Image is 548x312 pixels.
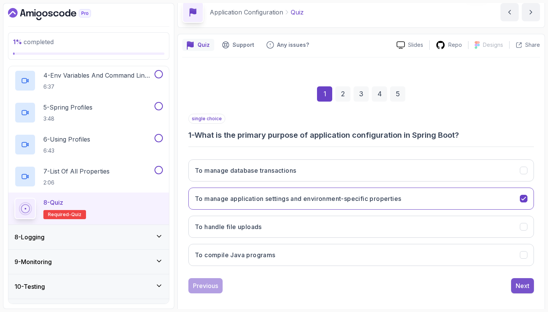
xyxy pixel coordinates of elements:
div: 2 [335,86,350,102]
button: previous content [500,3,519,21]
button: 7-List Of All Properties2:06 [14,166,163,187]
a: Dashboard [8,8,108,20]
button: 5-Spring Profiles3:48 [14,102,163,123]
button: 8-QuizRequired-quiz [14,198,163,219]
h3: 9 - Monitoring [14,257,52,266]
button: 8-Logging [8,225,169,249]
h3: To manage database transactions [195,166,296,175]
a: Slides [390,41,429,49]
button: Support button [217,39,259,51]
button: Previous [188,278,223,293]
button: Feedback button [262,39,314,51]
div: 1 [317,86,332,102]
div: 5 [390,86,405,102]
p: 6:37 [43,83,153,91]
p: Application Configuration [210,8,283,17]
button: To handle file uploads [188,216,534,238]
button: Share [509,41,540,49]
span: 1 % [13,38,22,46]
button: To compile Java programs [188,244,534,266]
p: Share [525,41,540,49]
button: 9-Monitoring [8,250,169,274]
div: Previous [193,281,218,290]
p: Quiz [198,41,210,49]
h3: 1 - What is the primary purpose of application configuration in Spring Boot? [188,130,534,140]
div: Next [516,281,529,290]
p: 5 - Spring Profiles [43,103,92,112]
div: 3 [354,86,369,102]
p: 6:43 [43,147,90,154]
a: Repo [430,40,468,50]
h3: To manage application settings and environment-specific properties [195,194,401,203]
p: Repo [448,41,462,49]
button: To manage database transactions [188,159,534,181]
p: Designs [483,41,503,49]
button: next content [522,3,540,21]
span: quiz [71,212,81,218]
h3: 10 - Testing [14,282,45,291]
button: 6-Using Profiles6:43 [14,134,163,155]
div: 4 [372,86,387,102]
button: 4-Env Variables And Command Line Arguments6:37 [14,70,163,91]
p: 6 - Using Profiles [43,135,90,144]
p: Support [233,41,254,49]
p: Slides [408,41,423,49]
button: quiz button [182,39,214,51]
p: 7 - List Of All Properties [43,167,110,176]
p: 8 - Quiz [43,198,63,207]
h3: To compile Java programs [195,250,276,259]
p: 2:06 [43,179,110,186]
p: 4 - Env Variables And Command Line Arguments [43,71,153,80]
h3: To handle file uploads [195,222,262,231]
button: Next [511,278,534,293]
p: Any issues? [277,41,309,49]
span: completed [13,38,54,46]
button: 10-Testing [8,274,169,299]
h3: 8 - Logging [14,232,45,242]
button: To manage application settings and environment-specific properties [188,188,534,210]
p: 3:48 [43,115,92,123]
p: Quiz [291,8,304,17]
span: Required- [48,212,71,218]
p: single choice [188,114,225,124]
